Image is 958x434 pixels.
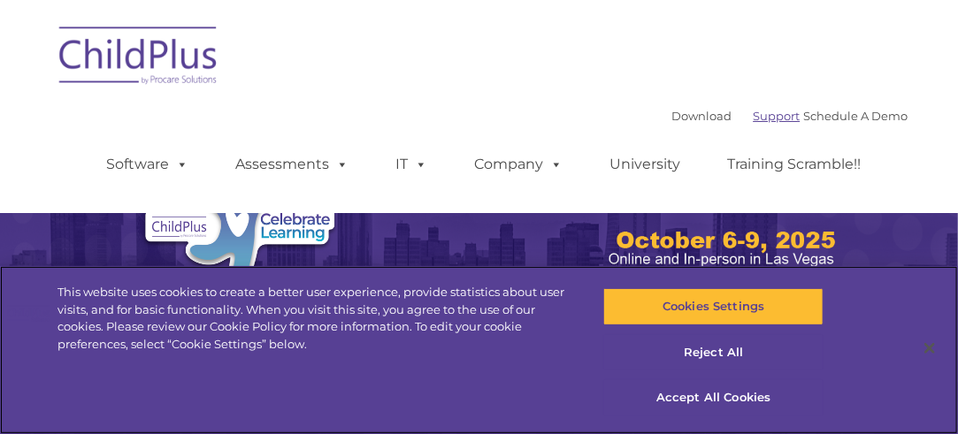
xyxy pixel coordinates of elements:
[804,109,908,123] a: Schedule A Demo
[457,147,581,182] a: Company
[710,147,879,182] a: Training Scramble!!
[754,109,801,123] a: Support
[50,14,227,103] img: ChildPlus by Procare Solutions
[672,109,908,123] font: |
[603,288,824,325] button: Cookies Settings
[593,147,699,182] a: University
[89,147,207,182] a: Software
[379,147,446,182] a: IT
[672,109,732,123] a: Download
[218,147,367,182] a: Assessments
[603,379,824,416] button: Accept All Cookies
[57,284,575,353] div: This website uses cookies to create a better user experience, provide statistics about user visit...
[910,329,949,368] button: Close
[603,334,824,371] button: Reject All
